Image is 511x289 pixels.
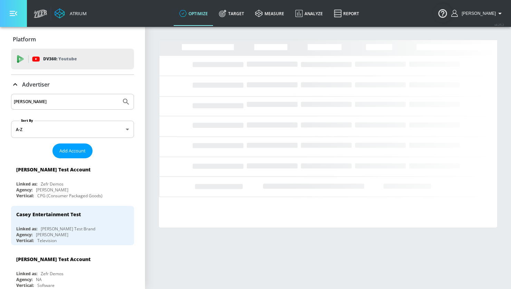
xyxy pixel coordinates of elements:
div: Vertical: [16,238,34,243]
button: Submit Search [118,94,134,109]
button: Add Account [52,143,93,158]
button: [PERSON_NAME] [451,9,504,18]
a: Target [213,1,250,26]
div: Zefr Demos [41,271,64,277]
span: v 4.25.2 [494,23,504,27]
a: Atrium [55,8,87,19]
div: Linked as: [16,181,37,187]
div: Agency: [16,277,32,282]
div: A-Z [11,121,134,138]
a: Report [328,1,365,26]
button: Open Resource Center [433,3,452,23]
div: Atrium [67,10,87,17]
div: [PERSON_NAME] [36,232,68,238]
a: Analyze [290,1,328,26]
div: Vertical: [16,193,34,199]
div: [PERSON_NAME] Test Account [16,166,90,173]
p: Advertiser [22,81,50,88]
label: Sort By [20,118,35,123]
div: DV360: Youtube [11,49,134,69]
div: Linked as: [16,271,37,277]
div: NA [36,277,42,282]
p: Platform [13,36,36,43]
div: Zefr Demos [41,181,64,187]
div: Casey Entertainment Test [16,211,81,218]
div: Software [37,282,55,288]
div: Agency: [16,187,32,193]
div: Television [37,238,57,243]
div: [PERSON_NAME] Test Account [16,256,90,262]
div: [PERSON_NAME] Test AccountLinked as:Zefr DemosAgency:[PERSON_NAME]Vertical:CPG (Consumer Packaged... [11,161,134,200]
span: login as: casey.cohen@zefr.com [459,11,496,16]
div: [PERSON_NAME] [36,187,68,193]
span: Add Account [59,147,86,155]
a: optimize [174,1,213,26]
div: Agency: [16,232,32,238]
div: Casey Entertainment TestLinked as:[PERSON_NAME] Test BrandAgency:[PERSON_NAME]Vertical:Television [11,206,134,245]
div: Vertical: [16,282,34,288]
p: DV360: [43,55,77,63]
div: Linked as: [16,226,37,232]
a: measure [250,1,290,26]
div: Advertiser [11,75,134,94]
input: Search by name [14,97,118,106]
div: [PERSON_NAME] Test Brand [41,226,95,232]
div: Platform [11,30,134,49]
p: Youtube [58,55,77,62]
div: CPG (Consumer Packaged Goods) [37,193,103,199]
